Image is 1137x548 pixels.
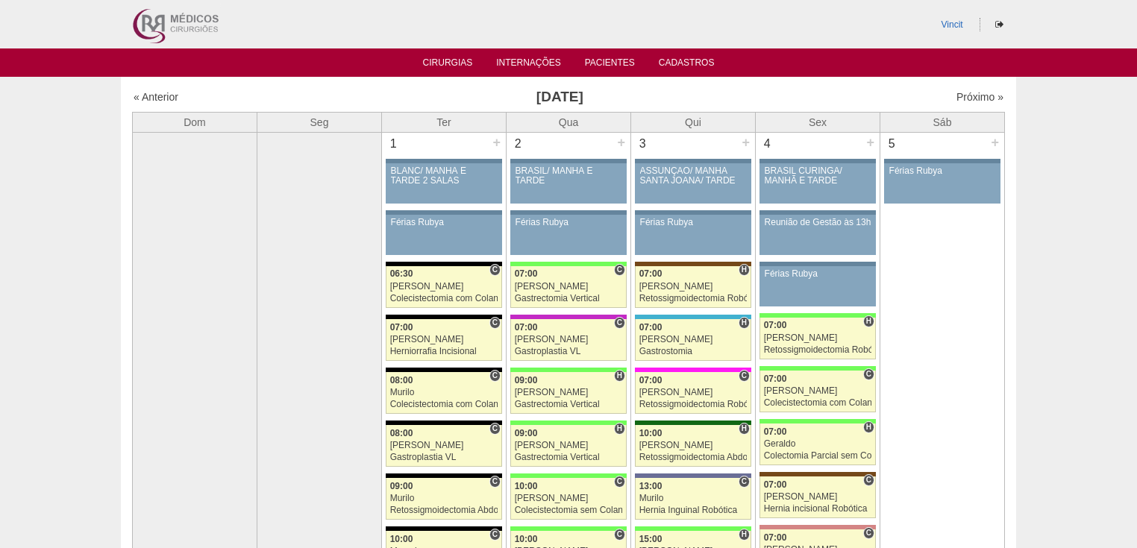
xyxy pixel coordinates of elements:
[390,481,413,491] span: 09:00
[765,166,871,186] div: BRASIL CURINGA/ MANHÃ E TARDE
[390,494,498,503] div: Murilo
[635,368,751,372] div: Key: Pro Matre
[390,441,498,450] div: [PERSON_NAME]
[863,315,874,327] span: Hospital
[759,215,876,255] a: Reunião de Gestão às 13h
[631,112,756,132] th: Qui
[759,472,876,476] div: Key: Santa Joana
[515,347,623,356] div: Gastroplastia VL
[386,163,502,204] a: BLANC/ MANHÃ E TARDE 2 SALAS
[390,322,413,333] span: 07:00
[386,262,502,266] div: Key: Blanc
[639,375,663,385] span: 07:00
[423,57,473,72] a: Cirurgias
[510,473,627,478] div: Key: Brasil
[386,368,502,372] div: Key: Blanc
[764,504,872,514] div: Hernia incisional Robótica
[764,426,787,437] span: 07:00
[515,322,538,333] span: 07:00
[764,320,787,330] span: 07:00
[386,526,502,531] div: Key: Blanc
[764,439,872,449] div: Geraldo
[510,159,627,163] div: Key: Aviso
[635,262,751,266] div: Key: Santa Joana
[489,370,501,382] span: Consultório
[739,264,750,276] span: Hospital
[759,423,876,465] a: H 07:00 Geraldo Colectomia Parcial sem Colostomia
[342,86,777,108] h3: [DATE]
[257,112,382,132] th: Seg
[864,133,877,152] div: +
[390,506,498,515] div: Retossigmoidectomia Abdominal VL
[635,215,751,255] a: Férias Rubya
[956,91,1003,103] a: Próximo »
[510,319,627,361] a: C 07:00 [PERSON_NAME] Gastroplastia VL
[639,322,663,333] span: 07:00
[391,166,498,186] div: BLANC/ MANHÃ E TARDE 2 SALAS
[759,318,876,359] a: H 07:00 [PERSON_NAME] Retossigmoidectomia Robótica
[635,425,751,467] a: H 10:00 [PERSON_NAME] Retossigmoidectomia Abdominal VL
[759,266,876,306] a: Férias Rubya
[382,133,405,155] div: 1
[639,453,748,462] div: Retossigmoidectomia Abdominal VL
[515,268,538,279] span: 07:00
[764,386,872,396] div: [PERSON_NAME]
[133,112,257,132] th: Dom
[759,419,876,423] div: Key: Brasil
[639,428,663,438] span: 10:00
[386,315,502,319] div: Key: Blanc
[390,453,498,462] div: Gastroplastia VL
[635,421,751,425] div: Key: Santa Maria
[639,506,748,515] div: Hernia Inguinal Robótica
[764,492,872,502] div: [PERSON_NAME]
[391,218,498,227] div: Férias Rubya
[942,19,963,30] a: Vincit
[759,210,876,215] div: Key: Aviso
[995,20,1003,29] i: Sair
[615,133,627,152] div: +
[390,268,413,279] span: 06:30
[515,494,623,503] div: [PERSON_NAME]
[515,453,623,462] div: Gastrectomia Vertical
[490,133,503,152] div: +
[639,481,663,491] span: 13:00
[585,57,635,72] a: Pacientes
[880,112,1005,132] th: Sáb
[390,282,498,292] div: [PERSON_NAME]
[759,159,876,163] div: Key: Aviso
[515,428,538,438] span: 09:00
[884,163,1000,204] a: Férias Rubya
[759,525,876,529] div: Key: Santa Helena
[386,478,502,520] a: C 09:00 Murilo Retossigmoidectomia Abdominal VL
[884,159,1000,163] div: Key: Aviso
[635,372,751,414] a: C 07:00 [PERSON_NAME] Retossigmoidectomia Robótica
[390,375,413,385] span: 08:00
[516,218,622,227] div: Férias Rubya
[614,423,625,435] span: Hospital
[635,159,751,163] div: Key: Aviso
[863,527,874,539] span: Consultório
[863,474,874,486] span: Consultório
[764,451,872,461] div: Colectomia Parcial sem Colostomia
[134,91,178,103] a: « Anterior
[515,294,623,303] div: Gastrectomia Vertical
[489,423,501,435] span: Consultório
[386,210,502,215] div: Key: Aviso
[382,112,507,132] th: Ter
[515,481,538,491] span: 10:00
[739,370,750,382] span: Consultório
[386,215,502,255] a: Férias Rubya
[390,388,498,397] div: Murilo
[640,218,747,227] div: Férias Rubya
[635,526,751,531] div: Key: Brasil
[863,421,874,433] span: Hospital
[739,317,750,329] span: Hospital
[510,315,627,319] div: Key: Maria Braido
[639,268,663,279] span: 07:00
[515,400,623,409] div: Gastrectomia Vertical
[759,476,876,518] a: C 07:00 [PERSON_NAME] Hernia incisional Robótica
[764,374,787,384] span: 07:00
[510,262,627,266] div: Key: Brasil
[639,388,748,397] div: [PERSON_NAME]
[614,370,625,382] span: Hospital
